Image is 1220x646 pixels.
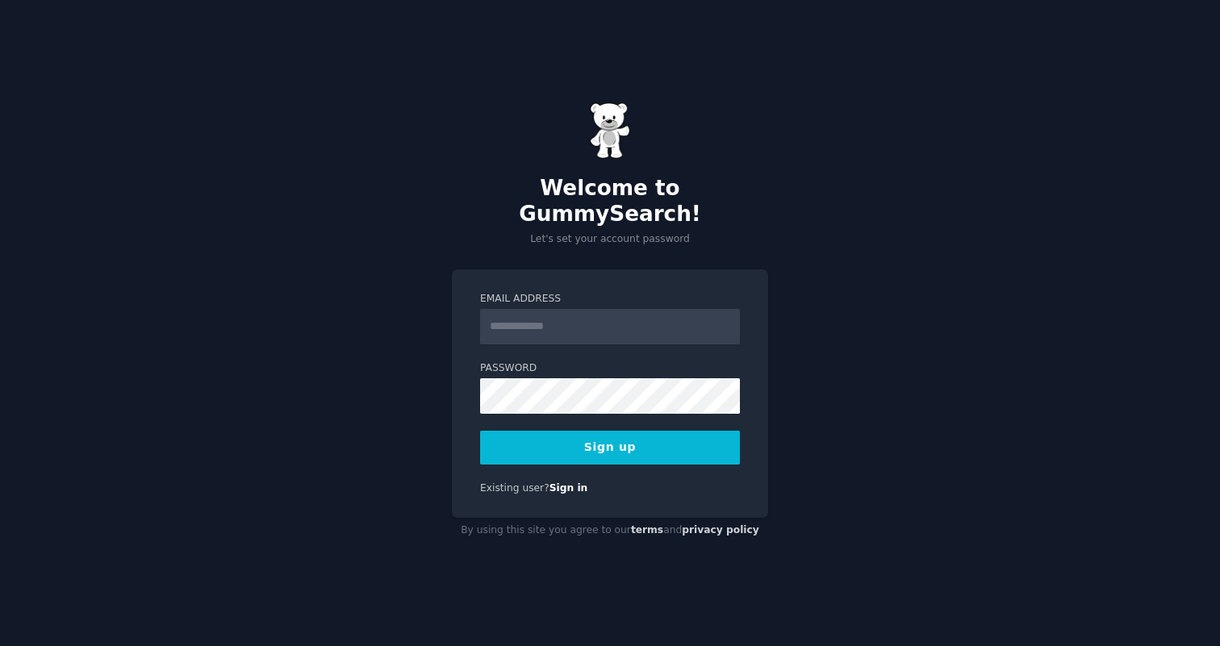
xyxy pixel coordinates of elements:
img: Gummy Bear [590,102,630,159]
button: Sign up [480,431,740,465]
span: Existing user? [480,482,549,494]
h2: Welcome to GummySearch! [452,176,768,227]
a: privacy policy [682,524,759,536]
label: Password [480,361,740,376]
p: Let's set your account password [452,232,768,247]
a: terms [631,524,663,536]
a: Sign in [549,482,588,494]
div: By using this site you agree to our and [452,518,768,544]
label: Email Address [480,292,740,306]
